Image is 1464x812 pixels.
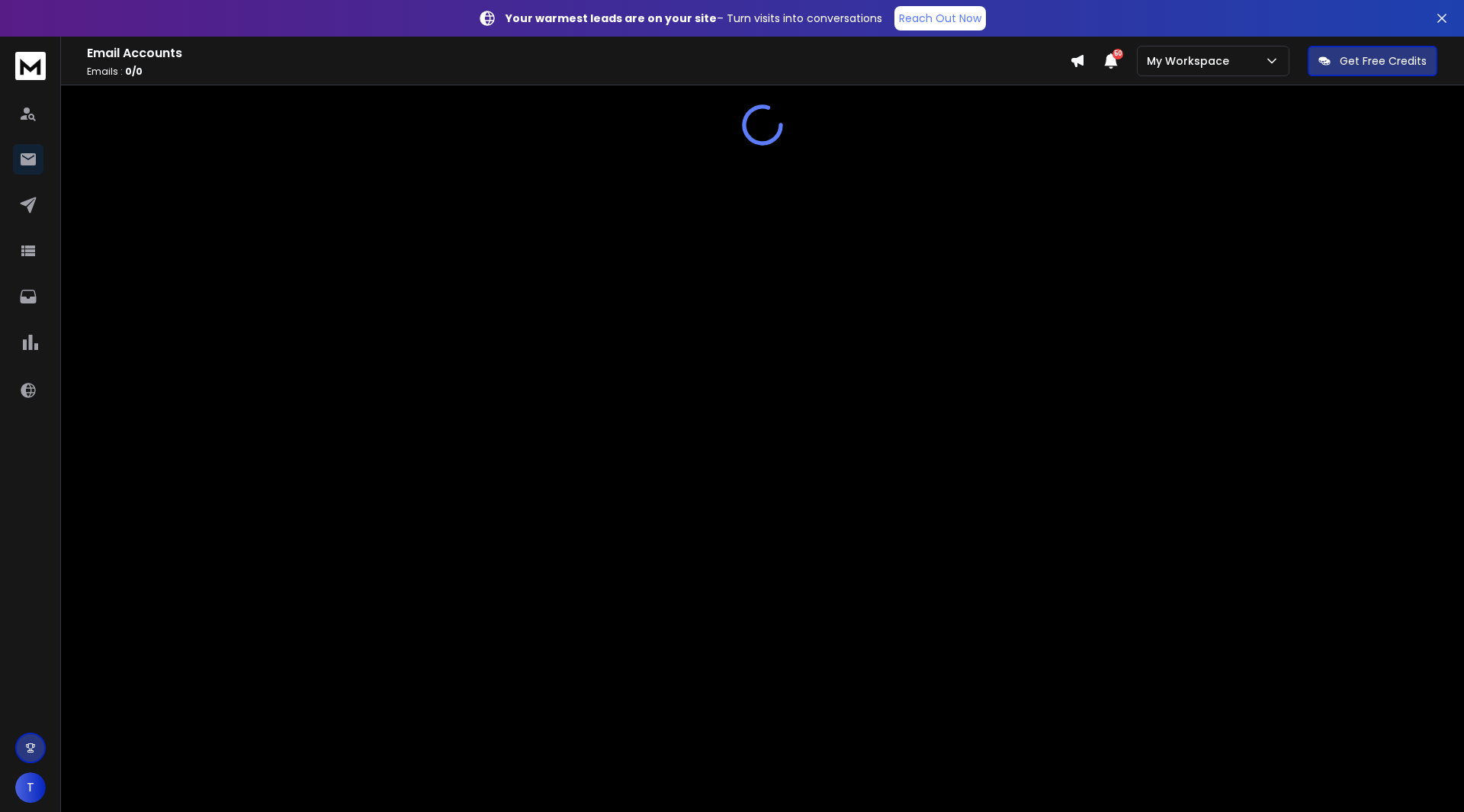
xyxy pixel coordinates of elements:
button: T [15,772,46,803]
span: 0 / 0 [125,65,143,78]
p: Emails : [87,66,1070,78]
strong: Your warmest leads are on your site [506,11,717,26]
h1: Email Accounts [87,44,1070,63]
button: Get Free Credits [1308,46,1437,76]
span: 50 [1112,49,1123,59]
a: Reach Out Now [894,6,986,30]
p: My Workspace [1147,53,1235,69]
p: – Turn visits into conversations [506,11,882,26]
p: Reach Out Now [899,11,981,26]
img: logo [15,52,46,80]
p: Get Free Credits [1340,53,1427,69]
